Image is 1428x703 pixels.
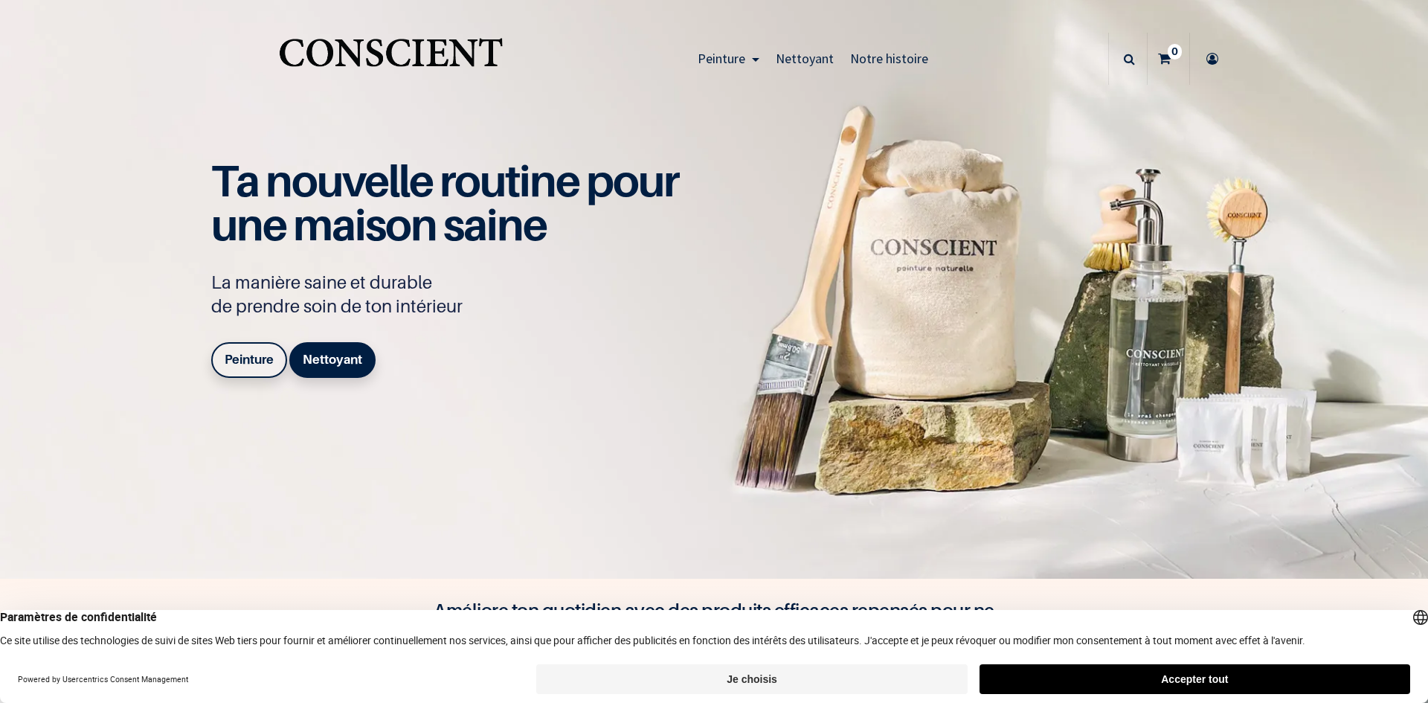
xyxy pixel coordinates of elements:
span: Ta nouvelle routine pour une maison saine [211,154,678,251]
span: Notre histoire [850,50,928,67]
a: Peinture [689,33,768,85]
span: Peinture [698,50,745,67]
b: Nettoyant [303,352,362,367]
a: 0 [1148,33,1189,85]
a: Nettoyant [289,342,376,378]
a: Peinture [211,342,287,378]
a: Logo of Conscient [276,30,506,89]
iframe: Tidio Chat [1351,607,1421,677]
b: Peinture [225,352,274,367]
h4: Améliore ton quotidien avec des produits efficaces repensés pour ne présenter aucun danger pour t... [416,597,1011,653]
sup: 0 [1168,44,1182,59]
img: Conscient [276,30,506,89]
span: Nettoyant [776,50,834,67]
p: La manière saine et durable de prendre soin de ton intérieur [211,271,695,318]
